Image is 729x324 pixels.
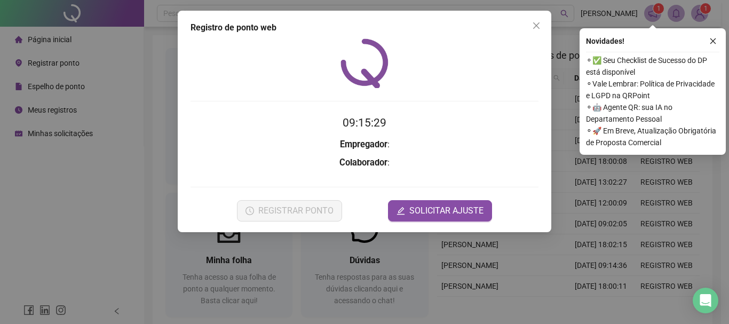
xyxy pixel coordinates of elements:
[397,207,405,215] span: edit
[191,156,538,170] h3: :
[409,204,484,217] span: SOLICITAR AJUSTE
[532,21,541,30] span: close
[586,54,719,78] span: ⚬ ✅ Seu Checklist de Sucesso do DP está disponível
[191,138,538,152] h3: :
[340,38,389,88] img: QRPoint
[388,200,492,222] button: editSOLICITAR AJUSTE
[586,35,624,47] span: Novidades !
[586,78,719,101] span: ⚬ Vale Lembrar: Política de Privacidade e LGPD na QRPoint
[693,288,718,313] div: Open Intercom Messenger
[709,37,717,45] span: close
[237,200,342,222] button: REGISTRAR PONTO
[343,116,386,129] time: 09:15:29
[586,125,719,148] span: ⚬ 🚀 Em Breve, Atualização Obrigatória de Proposta Comercial
[528,17,545,34] button: Close
[191,21,538,34] div: Registro de ponto web
[339,157,387,168] strong: Colaborador
[586,101,719,125] span: ⚬ 🤖 Agente QR: sua IA no Departamento Pessoal
[340,139,387,149] strong: Empregador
